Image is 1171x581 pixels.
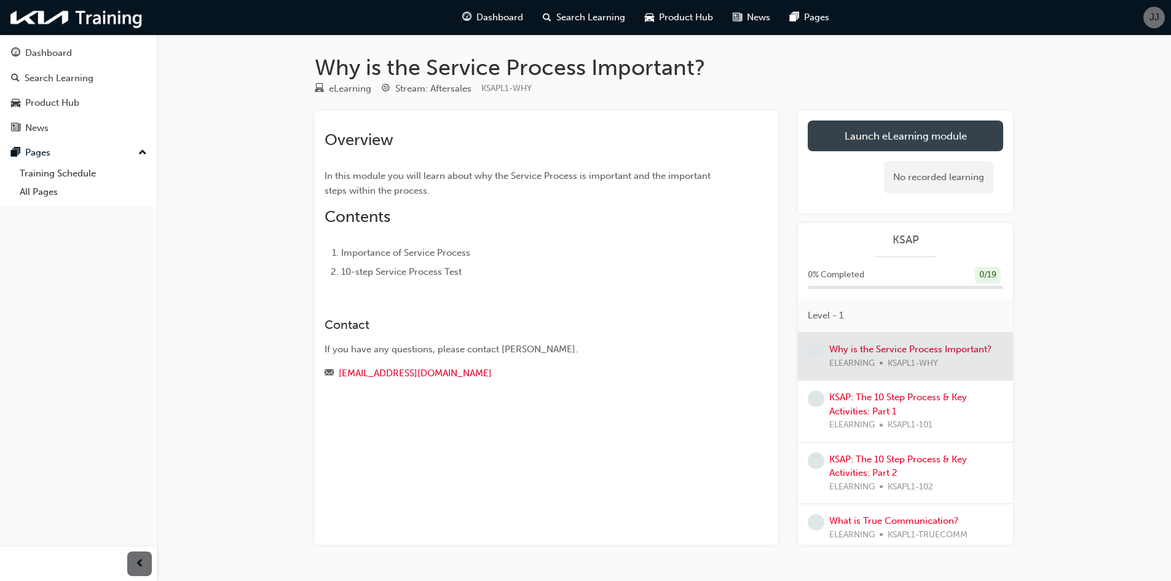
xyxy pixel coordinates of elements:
span: Level - 1 [808,309,843,323]
span: guage-icon [462,10,471,25]
span: JJ [1149,10,1159,25]
span: Overview [325,130,393,149]
span: Product Hub [659,10,713,25]
h1: Why is the Service Process Important? [315,54,1013,81]
a: KSAP: The 10 Step Process & Key Activities: Part 2 [829,454,967,479]
a: Launch eLearning module [808,121,1003,151]
a: Product Hub [5,92,152,114]
span: 10-step Service Process Test [341,266,462,277]
span: ELEARNING [829,528,875,542]
span: KSAPL1-102 [888,480,933,494]
button: DashboardSearch LearningProduct HubNews [5,39,152,141]
span: search-icon [543,10,551,25]
span: Learning resource code [481,83,532,93]
button: Pages [5,141,152,164]
span: KSAPL1-101 [888,418,932,432]
span: learningResourceType_ELEARNING-icon [315,84,324,95]
span: news-icon [11,123,20,134]
span: car-icon [645,10,654,25]
div: Stream: Aftersales [395,82,471,96]
a: What is True Communication? [829,515,958,526]
span: pages-icon [790,10,799,25]
div: eLearning [329,82,371,96]
a: All Pages [15,183,152,202]
div: Email [325,366,724,381]
span: car-icon [11,98,20,109]
div: Stream [381,81,471,97]
a: news-iconNews [723,5,780,30]
a: Training Schedule [15,164,152,183]
a: KSAP: The 10 Step Process & Key Activities: Part 1 [829,392,967,417]
span: Pages [804,10,829,25]
div: Product Hub [25,96,79,110]
span: 0 % Completed [808,268,864,282]
a: [EMAIL_ADDRESS][DOMAIN_NAME] [339,368,492,379]
div: No recorded learning [884,161,993,194]
span: Dashboard [476,10,523,25]
span: learningRecordVerb_NONE-icon [808,514,824,531]
div: 0 / 19 [975,267,1001,283]
span: Contents [325,207,390,226]
a: KSAP [808,233,1003,247]
div: Search Learning [25,71,93,85]
span: In this module you will learn about why the Service Process is important and the important steps ... [325,170,713,196]
div: Type [315,81,371,97]
span: prev-icon [135,556,144,572]
span: email-icon [325,368,334,379]
div: News [25,121,49,135]
span: News [747,10,770,25]
span: Importance of Service Process [341,247,470,258]
div: Dashboard [25,46,72,60]
span: up-icon [138,145,147,161]
span: learningRecordVerb_NONE-icon [808,453,824,469]
span: KSAPL1-TRUECOMM [888,528,968,542]
span: search-icon [11,73,20,84]
span: ELEARNING [829,480,875,494]
span: learningRecordVerb_NONE-icon [808,390,824,407]
a: News [5,117,152,140]
span: ELEARNING [829,418,875,432]
span: news-icon [733,10,742,25]
div: If you have any questions, please contact [PERSON_NAME]. [325,342,724,357]
h3: Contact [325,318,724,332]
a: car-iconProduct Hub [635,5,723,30]
a: pages-iconPages [780,5,839,30]
div: Pages [25,146,50,160]
button: JJ [1143,7,1165,28]
span: learningRecordVerb_NONE-icon [808,342,824,359]
span: pages-icon [11,148,20,159]
a: guage-iconDashboard [452,5,533,30]
span: Search Learning [556,10,625,25]
a: Dashboard [5,42,152,65]
span: guage-icon [11,48,20,59]
span: target-icon [381,84,390,95]
img: kia-training [6,5,148,30]
a: Search Learning [5,67,152,90]
a: search-iconSearch Learning [533,5,635,30]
